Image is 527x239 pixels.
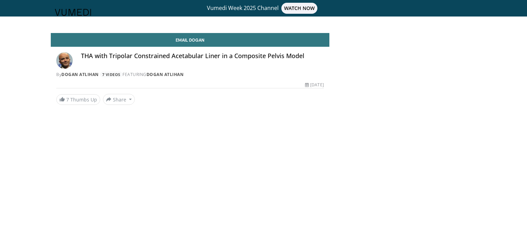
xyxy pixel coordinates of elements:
span: 7 [66,96,69,103]
a: Dogan Atlihan [61,72,99,77]
button: Share [103,94,135,105]
div: [DATE] [305,82,324,88]
a: 7 Videos [100,72,122,77]
a: Dogan Atlihan [147,72,184,77]
a: 7 Thumbs Up [56,94,100,105]
h4: THA with Tripolar Constrained Acetabular Liner in a Composite Pelvis Model [81,52,324,60]
a: Email Dogan [51,33,329,47]
img: Avatar [56,52,73,69]
img: VuMedi Logo [55,9,91,16]
div: By FEATURING [56,72,324,78]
